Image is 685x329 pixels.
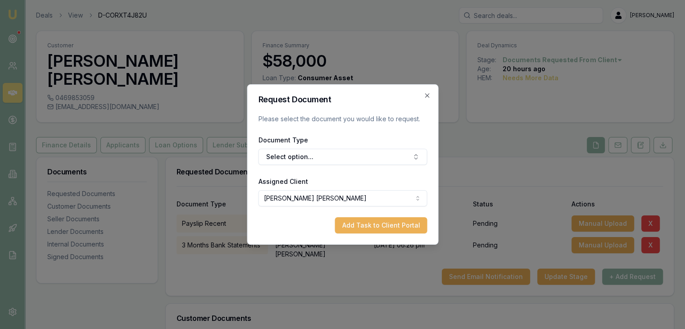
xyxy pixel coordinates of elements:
[258,114,427,123] p: Please select the document you would like to request.
[258,178,308,185] label: Assigned Client
[258,149,427,165] button: Select option...
[258,96,427,104] h2: Request Document
[335,217,427,233] button: Add Task to Client Portal
[258,136,308,144] label: Document Type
